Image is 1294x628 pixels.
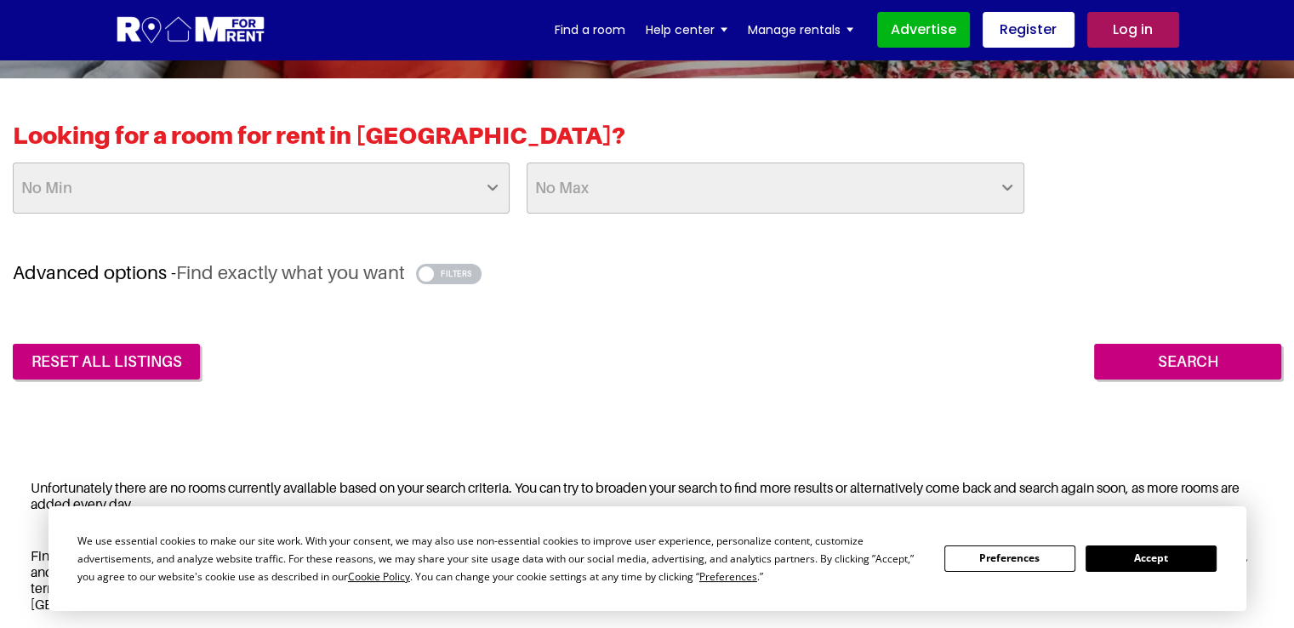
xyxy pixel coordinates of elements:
a: Find a room [555,17,625,43]
button: Accept [1086,545,1217,572]
button: Preferences [944,545,1075,572]
a: Register [983,12,1075,48]
img: Logo for Room for Rent, featuring a welcoming design with a house icon and modern typography [116,14,266,46]
div: Finding a room for rent in [GEOGRAPHIC_DATA] can be an exciting journey. This vibrant town offers... [13,537,1281,625]
a: Log in [1087,12,1179,48]
div: We use essential cookies to make our site work. With your consent, we may also use non-essential ... [77,532,924,585]
a: Help center [646,17,727,43]
span: Cookie Policy [348,569,410,584]
span: Find exactly what you want [176,261,405,283]
a: Advertise [877,12,970,48]
div: Unfortunately there are no rooms currently available based on your search criteria. You can try t... [13,469,1281,523]
a: reset all listings [13,344,200,380]
h2: Looking for a room for rent in [GEOGRAPHIC_DATA]? [13,121,1281,163]
h3: Advanced options - [13,261,1281,284]
span: Preferences [699,569,757,584]
input: Search [1094,344,1281,380]
a: Manage rentals [748,17,853,43]
div: Cookie Consent Prompt [48,506,1246,611]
